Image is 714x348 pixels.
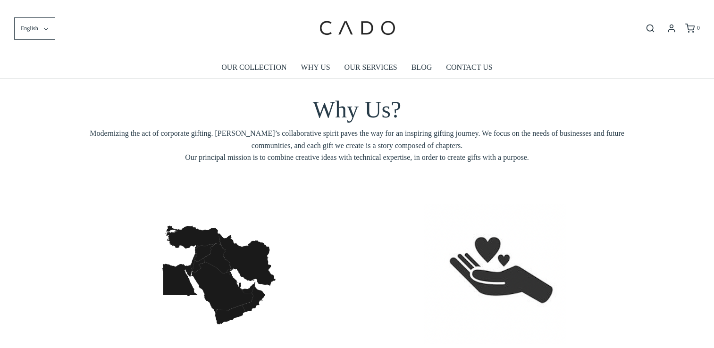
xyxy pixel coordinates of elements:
[684,24,700,33] a: 0
[317,7,397,50] img: cadogifting
[642,23,659,33] button: Open search bar
[412,57,432,78] a: BLOG
[21,24,38,33] span: English
[14,17,55,40] button: English
[313,96,401,123] span: Why Us?
[221,57,286,78] a: OUR COLLECTION
[344,57,397,78] a: OUR SERVICES
[697,25,700,31] span: 0
[301,57,330,78] a: WHY US
[88,127,626,164] span: Modernizing the act of corporate gifting. [PERSON_NAME]’s collaborative spirit paves the way for ...
[446,57,492,78] a: CONTACT US
[424,204,566,344] img: screenshot-20220704-at-063057-1657197187002_1200x.png
[148,204,290,346] img: vecteezy_vectorillustrationoftheblackmapofmiddleeastonwhite_-1657197150892_1200x.jpg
